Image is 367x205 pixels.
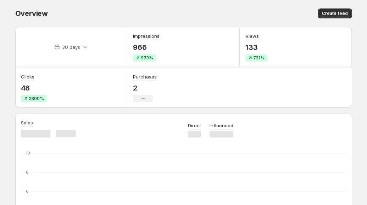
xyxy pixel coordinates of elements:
text: 10 [26,151,30,156]
p: Influenced [210,122,233,129]
text: 6 [26,189,29,194]
p: 48 [21,84,47,92]
span: 2300% [29,96,44,101]
text: 8 [26,170,29,175]
h3: Purchases [133,73,157,80]
span: 973% [141,55,153,61]
p: 966 [133,43,160,52]
span: Create feed [322,11,348,16]
p: 133 [245,43,267,52]
p: 30 days [62,43,80,51]
h3: Sales [21,119,33,126]
span: Overview [15,9,48,18]
h3: Impressions [133,33,160,40]
p: Direct [188,122,201,129]
span: 731% [253,55,265,61]
h3: Views [245,33,259,40]
h3: Clicks [21,73,34,80]
p: 2 [133,84,157,92]
button: Create feed [318,8,352,18]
